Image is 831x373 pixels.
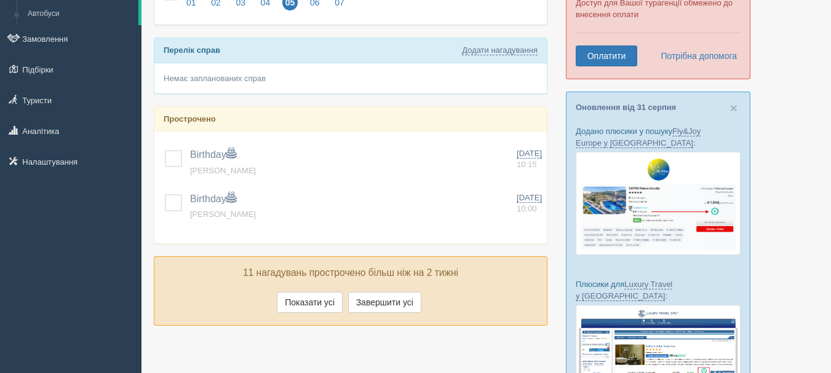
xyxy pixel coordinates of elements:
[730,101,738,115] span: ×
[576,103,676,112] a: Оновлення від 31 серпня
[164,45,220,55] b: Перелік справ
[348,292,421,313] button: Завершити усі
[576,127,701,148] a: Fly&Joy Europe у [GEOGRAPHIC_DATA]
[576,152,741,255] img: fly-joy-de-proposal-crm-for-travel-agency.png
[517,148,542,171] a: [DATE] 10:15
[277,292,343,313] button: Показати усі
[517,149,542,159] span: [DATE]
[517,192,542,215] a: [DATE] 10:00
[517,193,542,203] span: [DATE]
[517,160,537,169] span: 10:15
[576,125,741,149] p: Додано плюсики у пошуку :
[190,166,256,175] a: [PERSON_NAME]
[154,63,547,93] div: Немає запланованих справ
[653,45,738,66] a: Потрібна допомога
[576,45,637,66] a: Оплатити
[164,114,216,124] b: Прострочено
[462,45,538,55] a: Додати нагадування
[164,266,538,280] p: 11 нагадувань прострочено більш ніж на 2 тижні
[576,280,672,301] a: Luxury Travel у [GEOGRAPHIC_DATA]
[576,278,741,302] p: Плюсики для :
[517,204,537,213] span: 10:00
[22,3,138,25] a: Автобуси
[190,194,236,204] a: Birthday
[190,149,236,160] a: Birthday
[190,210,256,219] a: [PERSON_NAME]
[730,101,738,114] button: Close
